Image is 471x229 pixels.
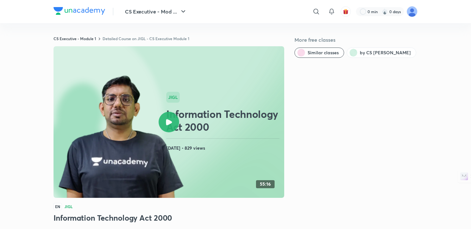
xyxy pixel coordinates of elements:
span: EN [54,203,62,210]
h4: 55:16 [260,181,271,187]
a: Company Logo [54,7,105,16]
img: Company Logo [54,7,105,15]
button: CS Executive - Mod ... [121,5,191,18]
h4: JIGL [64,205,73,208]
a: Detailed Course on JIGL - CS Executive Module 1 [103,36,189,41]
span: Similar classes [308,49,339,56]
button: avatar [341,6,351,17]
h2: Information Technology Act 2000 [166,108,282,133]
h3: Information Technology Act 2000 [54,213,284,223]
span: by CS Amit Vohra [360,49,411,56]
img: sumit kumar [407,6,417,17]
a: CS Executive - Module 1 [54,36,96,41]
h5: More free classes [294,36,417,44]
h4: [DATE] • 829 views [166,144,282,152]
button: by CS Amit Vohra [347,48,416,58]
img: avatar [343,9,349,14]
img: streak [382,8,388,15]
button: Similar classes [294,48,344,58]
